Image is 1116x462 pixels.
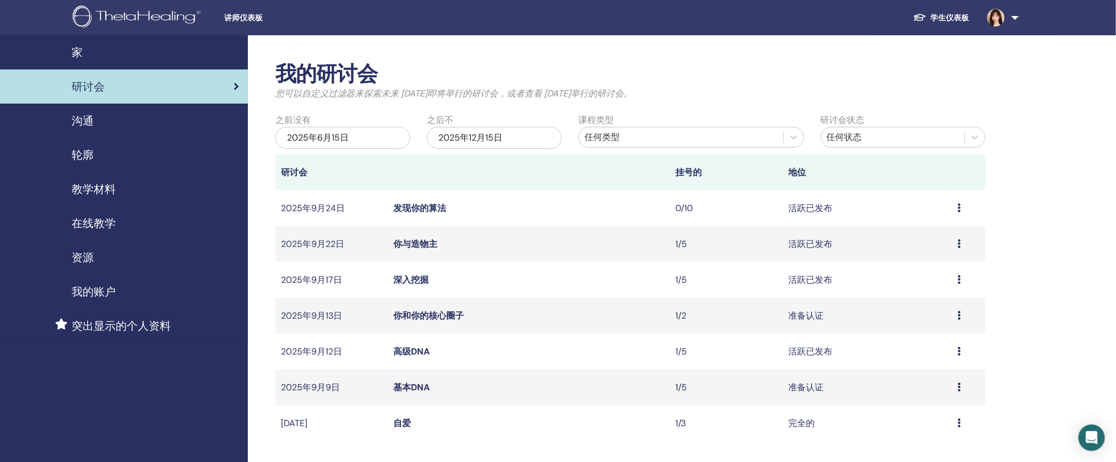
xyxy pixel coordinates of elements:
[578,114,614,126] font: 课程类型
[73,6,204,30] img: logo.png
[394,238,438,250] a: 你与造物主
[675,274,687,286] font: 1/5
[72,114,94,128] font: 沟通
[788,346,832,357] font: 活跃已发布
[394,310,464,321] a: 你和你的核心圈子
[224,13,263,22] font: 讲师仪表板
[675,417,686,429] font: 1/3
[72,79,105,94] font: 研讨会
[931,13,969,23] font: 学生仪表板
[394,274,429,286] a: 深入挖掘
[394,346,430,357] a: 高级DNA
[394,417,411,429] a: 自爱
[281,310,342,321] font: 2025年9月13日
[913,13,927,22] img: graduation-cap-white.svg
[788,310,824,321] font: 准备认证
[675,382,687,393] font: 1/5
[281,417,307,429] font: [DATE]
[821,114,865,126] font: 研讨会状态
[427,114,453,126] font: 之后不
[788,238,832,250] font: 活跃已发布
[788,166,806,178] font: 地位
[72,148,94,162] font: 轮廓
[675,346,687,357] font: 1/5
[675,202,693,214] font: 0/10
[275,60,377,88] font: 我的研讨会
[72,250,94,265] font: 资源
[281,238,344,250] font: 2025年9月22日
[72,319,171,333] font: 突出显示的个人资料
[904,7,978,28] a: 学生仪表板
[281,274,342,286] font: 2025年9月17日
[675,166,702,178] font: 挂号的
[675,310,686,321] font: 1/2
[987,9,1005,26] img: default.jpg
[827,131,862,143] font: 任何状态
[281,202,345,214] font: 2025年9月24日
[788,417,815,429] font: 完全的
[788,202,832,214] font: 活跃已发布
[72,182,116,196] font: 教学材料
[788,382,824,393] font: 准备认证
[72,216,116,230] font: 在线教学
[675,238,687,250] font: 1/5
[275,114,311,126] font: 之前没有
[1079,425,1105,451] div: 打开 Intercom Messenger
[72,284,116,299] font: 我的账户
[281,346,342,357] font: 2025年9月12日
[281,166,307,178] font: 研讨会
[72,45,83,60] font: 家
[394,382,430,393] a: 基本DNA
[788,274,832,286] font: 活跃已发布
[584,131,620,143] font: 任何类型
[281,382,340,393] font: 2025年9月9日
[438,132,502,143] font: 2025年12月15日
[287,132,349,143] font: 2025年6月15日
[275,88,632,99] font: 您可以自定义过滤器来探索未来 [DATE]即将举行的研讨会，或者查看 [DATE]举行的研讨会。
[394,202,447,214] a: 发现你的算法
